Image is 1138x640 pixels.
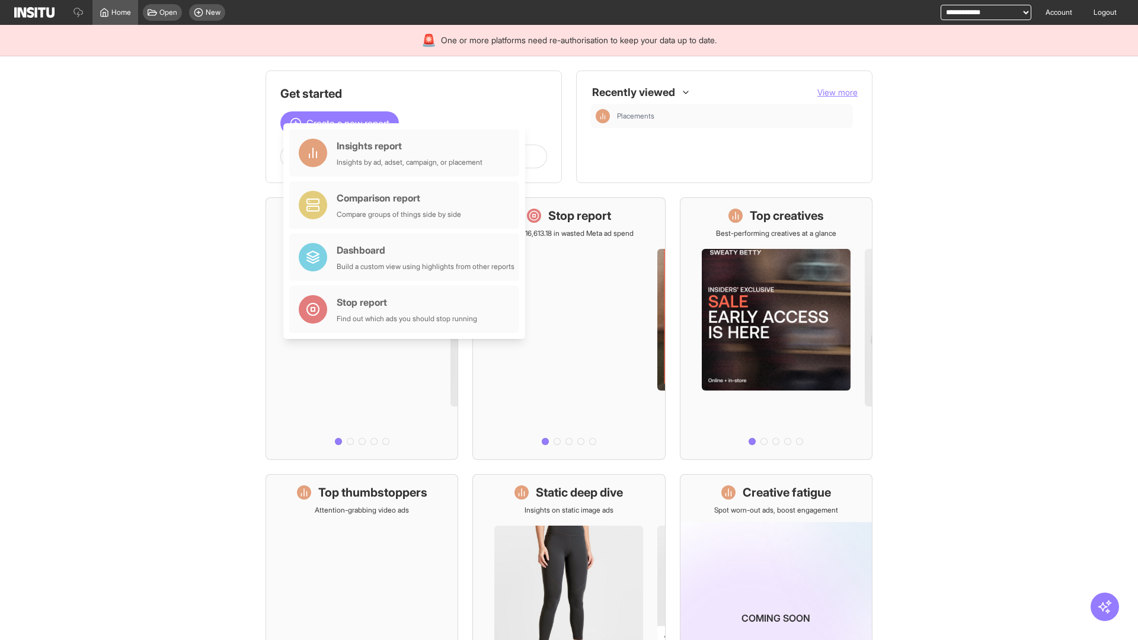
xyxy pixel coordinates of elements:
[159,8,177,17] span: Open
[337,314,477,324] div: Find out which ads you should stop running
[716,229,836,238] p: Best-performing creatives at a glance
[536,484,623,501] h1: Static deep dive
[617,111,654,121] span: Placements
[337,158,482,167] div: Insights by ad, adset, campaign, or placement
[421,32,436,49] div: 🚨
[617,111,848,121] span: Placements
[111,8,131,17] span: Home
[318,484,427,501] h1: Top thumbstoppers
[525,505,613,515] p: Insights on static image ads
[817,87,858,98] button: View more
[472,197,665,460] a: Stop reportSave £16,613.18 in wasted Meta ad spend
[315,505,409,515] p: Attention-grabbing video ads
[306,116,389,130] span: Create a new report
[337,191,461,205] div: Comparison report
[337,295,477,309] div: Stop report
[337,139,482,153] div: Insights report
[206,8,220,17] span: New
[504,229,634,238] p: Save £16,613.18 in wasted Meta ad spend
[337,262,514,271] div: Build a custom view using highlights from other reports
[817,87,858,97] span: View more
[680,197,872,460] a: Top creativesBest-performing creatives at a glance
[596,109,610,123] div: Insights
[750,207,824,224] h1: Top creatives
[280,85,547,102] h1: Get started
[337,243,514,257] div: Dashboard
[548,207,611,224] h1: Stop report
[441,34,717,46] span: One or more platforms need re-authorisation to keep your data up to date.
[266,197,458,460] a: What's live nowSee all active ads instantly
[14,7,55,18] img: Logo
[337,210,461,219] div: Compare groups of things side by side
[280,111,399,135] button: Create a new report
